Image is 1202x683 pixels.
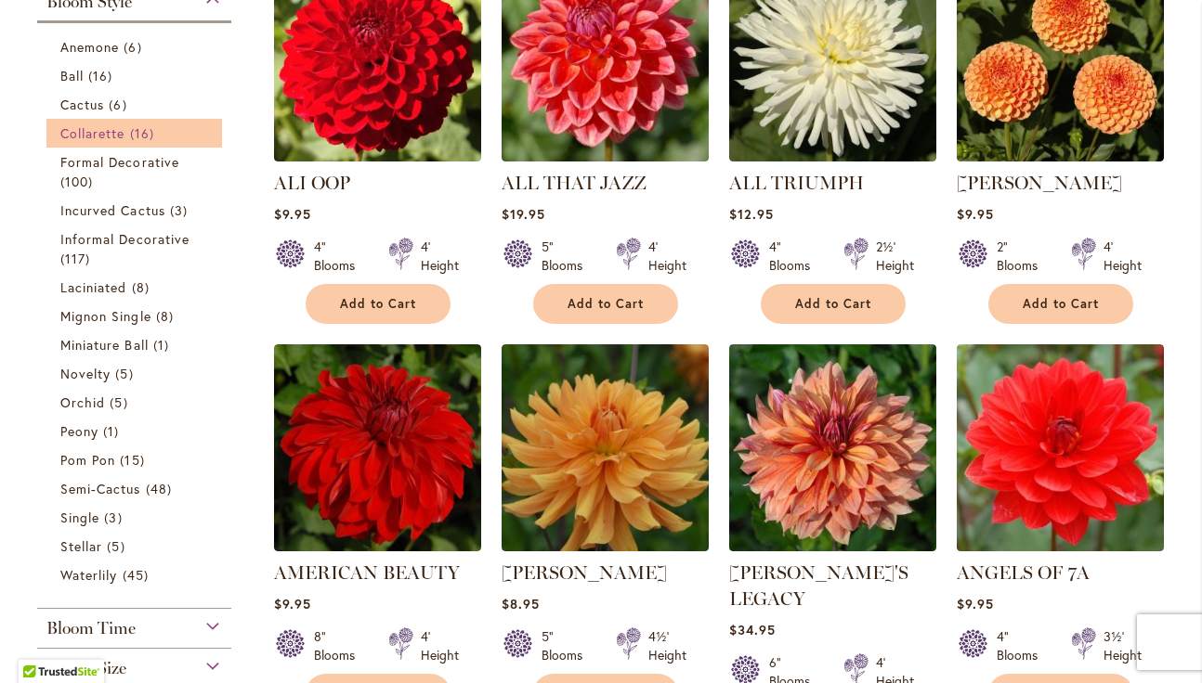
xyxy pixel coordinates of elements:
[60,66,213,85] a: Ball 16
[109,95,131,114] span: 6
[274,172,350,194] a: ALI OOP
[60,152,213,191] a: Formal Decorative 100
[60,307,151,325] span: Mignon Single
[769,238,821,275] div: 4" Blooms
[502,344,709,551] img: ANDREW CHARLES
[104,508,126,527] span: 3
[146,479,176,498] span: 48
[957,205,994,223] span: $9.95
[60,95,213,114] a: Cactus 6
[60,200,213,220] a: Incurved Cactus 3
[60,451,115,469] span: Pom Pon
[124,37,146,57] span: 6
[46,618,136,638] span: Bloom Time
[502,595,540,612] span: $8.95
[60,393,105,411] span: Orchid
[120,450,149,470] span: 15
[123,565,153,585] span: 45
[648,238,686,275] div: 4' Height
[648,627,686,664] div: 4½' Height
[115,364,137,383] span: 5
[60,172,98,191] span: 100
[274,205,311,223] span: $9.95
[729,621,776,638] span: $34.95
[60,537,102,555] span: Stellar
[60,153,179,171] span: Formal Decorative
[60,123,213,143] a: Collarette 16
[60,508,213,527] a: Single 3
[274,561,460,584] a: AMERICAN BEAUTY
[957,172,1122,194] a: [PERSON_NAME]
[729,344,936,551] img: Andy's Legacy
[533,284,678,324] button: Add to Cart
[107,536,129,556] span: 5
[502,172,647,194] a: ALL THAT JAZZ
[60,393,213,412] a: Orchid 5
[502,148,709,165] a: ALL THAT JAZZ
[60,509,99,526] span: Single
[60,277,213,297] a: Laciniated 8
[1104,238,1142,275] div: 4' Height
[729,172,864,194] a: ALL TRIUMPH
[729,148,936,165] a: ALL TRIUMPH
[957,537,1164,555] a: ANGELS OF 7A
[60,421,213,441] a: Peony 1
[88,66,117,85] span: 16
[60,335,213,354] a: Miniature Ball 1
[957,344,1164,551] img: ANGELS OF 7A
[306,284,451,324] button: Add to Cart
[314,627,366,664] div: 8" Blooms
[14,617,66,669] iframe: Launch Accessibility Center
[795,296,871,312] span: Add to Cart
[103,421,124,441] span: 1
[132,277,154,297] span: 8
[60,124,125,142] span: Collarette
[60,306,213,326] a: Mignon Single 8
[502,205,545,223] span: $19.95
[60,249,95,268] span: 117
[60,201,165,219] span: Incurved Cactus
[502,561,667,584] a: [PERSON_NAME]
[60,565,213,585] a: Waterlily 45
[761,284,906,324] button: Add to Cart
[957,561,1090,584] a: ANGELS OF 7A
[60,364,213,383] a: Novelty 5
[957,595,994,612] span: $9.95
[340,296,416,312] span: Add to Cart
[729,561,908,610] a: [PERSON_NAME]'S LEGACY
[60,37,213,57] a: Anemone 6
[60,479,213,498] a: Semi-Cactus 48
[60,38,119,56] span: Anemone
[60,450,213,470] a: Pom Pon 15
[170,200,192,220] span: 3
[568,296,644,312] span: Add to Cart
[421,238,459,275] div: 4' Height
[274,595,311,612] span: $9.95
[156,306,178,326] span: 8
[729,205,774,223] span: $12.95
[153,335,174,354] span: 1
[502,537,709,555] a: ANDREW CHARLES
[542,627,594,664] div: 5" Blooms
[60,566,117,584] span: Waterlily
[60,536,213,556] a: Stellar 5
[60,480,141,497] span: Semi-Cactus
[729,537,936,555] a: Andy's Legacy
[1023,296,1099,312] span: Add to Cart
[60,96,104,113] span: Cactus
[110,393,132,412] span: 5
[60,67,84,84] span: Ball
[314,238,366,275] div: 4" Blooms
[60,336,149,354] span: Miniature Ball
[997,627,1049,664] div: 4" Blooms
[876,238,914,275] div: 2½' Height
[274,344,481,551] img: AMERICAN BEAUTY
[60,230,189,248] span: Informal Decorative
[997,238,1049,275] div: 2" Blooms
[60,365,111,382] span: Novelty
[1104,627,1142,664] div: 3½' Height
[274,537,481,555] a: AMERICAN BEAUTY
[542,238,594,275] div: 5" Blooms
[46,658,126,678] span: Bloom Size
[957,148,1164,165] a: AMBER QUEEN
